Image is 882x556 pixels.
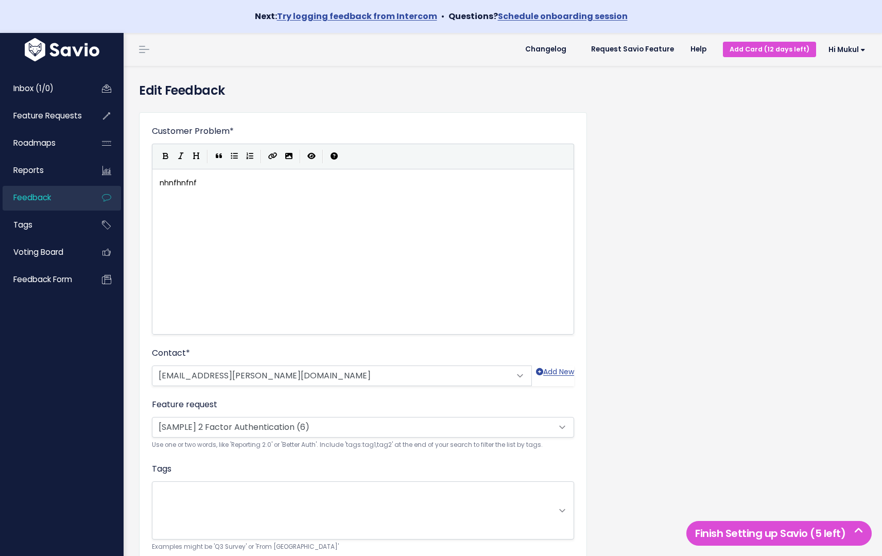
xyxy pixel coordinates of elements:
[498,10,628,22] a: Schedule onboarding session
[304,149,319,164] button: Toggle Preview
[242,149,257,164] button: Numbered List
[441,10,444,22] span: •
[3,104,85,128] a: Feature Requests
[207,150,208,163] i: |
[3,213,85,237] a: Tags
[300,150,301,163] i: |
[13,165,44,176] span: Reports
[22,38,102,61] img: logo-white.9d6f32f41409.svg
[13,247,63,257] span: Voting Board
[816,42,874,58] a: Hi Mukul
[188,149,204,164] button: Heading
[152,440,574,450] small: Use one or two words, like 'Reporting 2.0' or 'Better Auth'. Include 'tags:tag1,tag2' at the end ...
[3,186,85,210] a: Feedback
[173,149,188,164] button: Italic
[152,398,217,411] label: Feature request
[211,149,227,164] button: Quote
[3,159,85,182] a: Reports
[536,366,574,386] a: Add New
[160,178,197,188] span: nhnfhnfnf
[152,125,234,137] label: Customer Problem
[13,137,56,148] span: Roadmaps
[139,81,867,100] h4: Edit Feedback
[691,526,867,541] h5: Finish Setting up Savio (5 left)
[13,192,51,203] span: Feedback
[277,10,437,22] a: Try logging feedback from Intercom
[723,42,816,57] a: Add Card (12 days left)
[227,149,242,164] button: Generic List
[3,77,85,100] a: Inbox (1/0)
[13,219,32,230] span: Tags
[255,10,437,22] strong: Next:
[152,463,171,475] label: Tags
[326,149,342,164] button: Markdown Guide
[152,347,190,359] label: Contact
[13,110,82,121] span: Feature Requests
[3,131,85,155] a: Roadmaps
[158,149,173,164] button: Bold
[3,268,85,291] a: Feedback form
[261,150,262,163] i: |
[13,274,72,285] span: Feedback form
[265,149,281,164] button: Create Link
[583,42,682,57] a: Request Savio Feature
[281,149,297,164] button: Import an image
[322,150,323,163] i: |
[3,240,85,264] a: Voting Board
[525,46,566,53] span: Changelog
[828,46,866,54] span: Hi Mukul
[13,83,54,94] span: Inbox (1/0)
[152,542,574,552] small: Examples might be 'Q3 Survey' or 'From [GEOGRAPHIC_DATA]'
[682,42,715,57] a: Help
[448,10,628,22] strong: Questions?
